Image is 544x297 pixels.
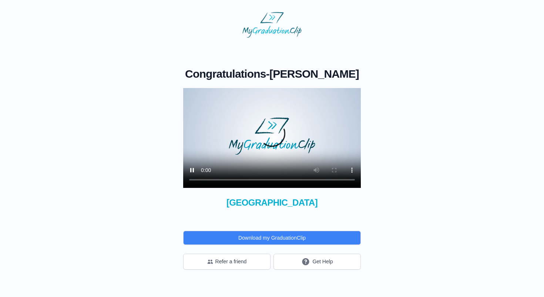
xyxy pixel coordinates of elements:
span: [PERSON_NAME] [269,68,359,80]
h1: - [183,67,361,81]
span: Congratulations [185,68,266,80]
img: MyGraduationClip [242,12,302,38]
span: [GEOGRAPHIC_DATA] [183,197,361,209]
button: Get Help [273,254,361,270]
button: Download my GraduationClip [183,231,361,245]
button: Refer a friend [183,254,271,270]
